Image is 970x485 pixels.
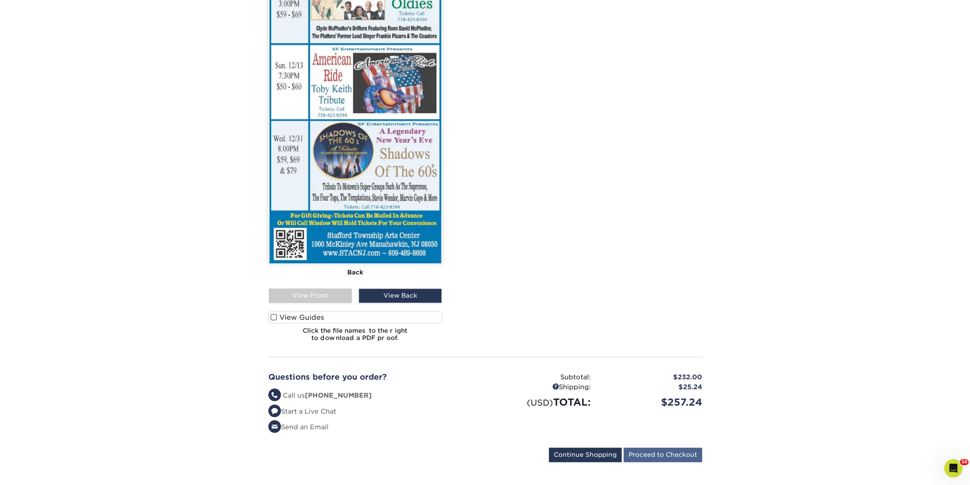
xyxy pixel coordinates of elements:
a: Send an Email [268,423,329,431]
div: Subtotal: [485,372,596,382]
a: Start a Live Chat [268,408,336,415]
div: TOTAL: [485,395,596,409]
small: (USD) [527,398,553,408]
h6: Click the file names to the right to download a PDF proof. [268,327,443,348]
div: $25.24 [596,382,708,392]
div: Shipping: [485,382,596,392]
div: Back [268,264,443,281]
strong: [PHONE_NUMBER] [305,392,372,399]
label: View Guides [268,311,443,323]
li: Call us [268,391,479,401]
div: View Front [269,288,352,303]
div: View Back [359,288,442,303]
iframe: Intercom live chat [944,459,962,477]
div: $232.00 [596,372,708,382]
input: Proceed to Checkout [624,448,702,462]
div: $257.24 [596,395,708,409]
h2: Questions before you order? [268,372,479,382]
input: Continue Shopping [549,448,622,462]
span: 10 [960,459,968,465]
